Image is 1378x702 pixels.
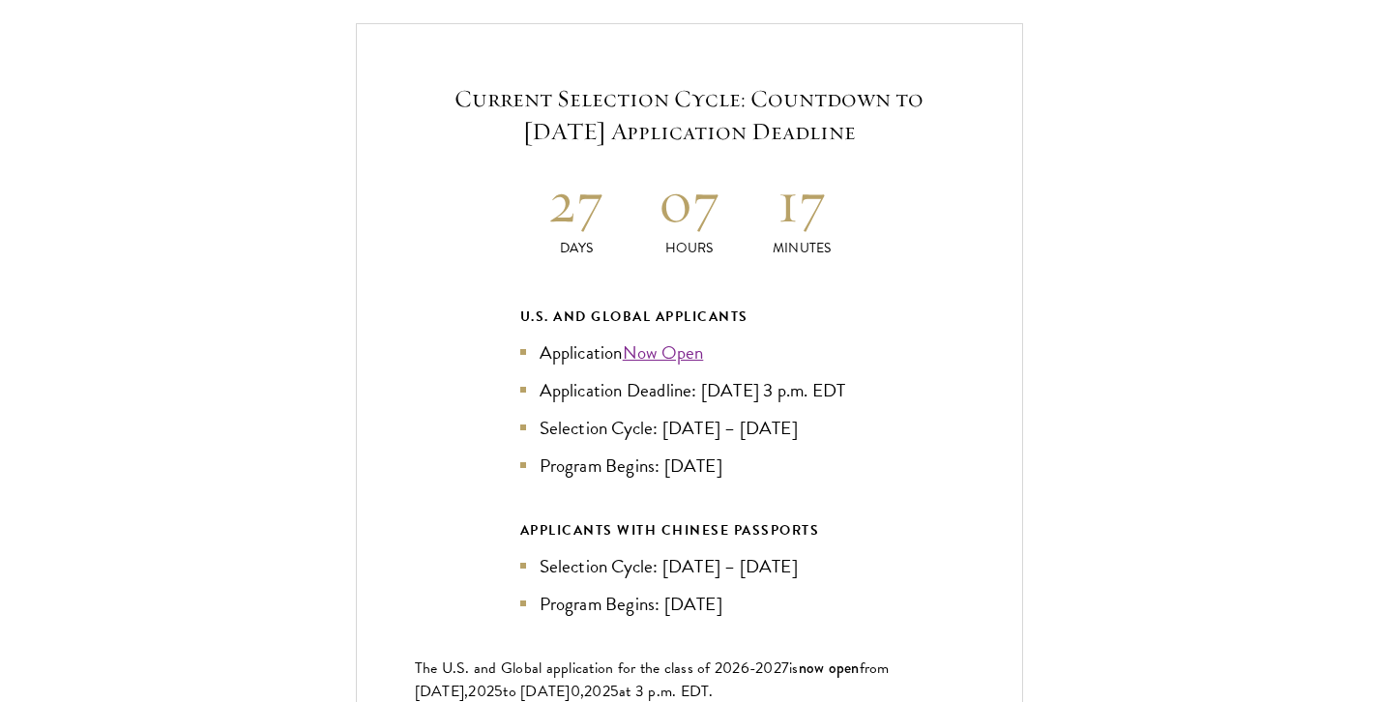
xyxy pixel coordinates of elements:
[520,518,859,542] div: APPLICANTS WITH CHINESE PASSPORTS
[520,238,633,258] p: Days
[520,376,859,404] li: Application Deadline: [DATE] 3 p.m. EDT
[520,165,633,238] h2: 27
[632,238,746,258] p: Hours
[789,657,799,680] span: is
[520,338,859,366] li: Application
[415,657,741,680] span: The U.S. and Global application for the class of 202
[520,414,859,442] li: Selection Cycle: [DATE] – [DATE]
[781,657,789,680] span: 7
[520,305,859,329] div: U.S. and Global Applicants
[746,165,859,238] h2: 17
[741,657,749,680] span: 6
[520,552,859,580] li: Selection Cycle: [DATE] – [DATE]
[415,82,964,148] h5: Current Selection Cycle: Countdown to [DATE] Application Deadline
[749,657,781,680] span: -202
[623,338,704,366] a: Now Open
[632,165,746,238] h2: 07
[799,657,860,679] span: now open
[746,238,859,258] p: Minutes
[520,590,859,618] li: Program Begins: [DATE]
[520,452,859,480] li: Program Begins: [DATE]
